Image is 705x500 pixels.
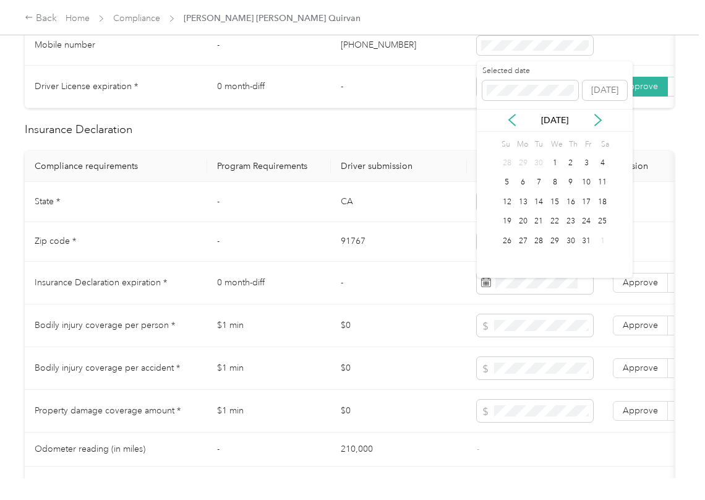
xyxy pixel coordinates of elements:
td: $1 min [207,347,331,390]
td: Mobile number [25,26,207,66]
span: Approve [623,320,658,330]
td: Zip code * [25,222,207,262]
td: - [207,26,331,66]
div: Mo [515,136,529,153]
span: Bodily injury coverage per accident * [35,363,180,373]
div: 27 [515,233,531,249]
td: - [331,262,467,304]
iframe: Everlance-gr Chat Button Frame [636,431,705,500]
td: Bodily injury coverage per person * [25,304,207,347]
div: Tu [532,136,544,153]
span: Zip code * [35,236,76,246]
div: 15 [547,194,563,210]
td: Insurance Declaration expiration * [25,262,207,304]
div: 29 [515,155,531,171]
div: 16 [563,194,579,210]
div: 28 [499,155,515,171]
span: Bodily injury coverage per person * [35,320,175,330]
div: 4 [594,155,610,171]
span: Approve [623,363,658,373]
div: 17 [579,194,595,210]
td: - [207,433,331,467]
span: - [477,478,479,488]
div: 9 [563,175,579,191]
div: 31 [579,233,595,249]
span: Odometer reading date [35,478,129,488]
td: Property damage coverage amount * [25,390,207,433]
div: 26 [499,233,515,249]
div: Fr [583,136,594,153]
div: 1 [547,155,563,171]
td: - [207,182,331,222]
span: Property damage coverage amount * [35,405,181,416]
span: Approve [623,277,658,288]
td: Bodily injury coverage per accident * [25,347,207,390]
td: Odometer reading (in miles) [25,433,207,467]
div: 11 [594,175,610,191]
h2: Insurance Declaration [25,121,674,138]
div: 28 [531,233,547,249]
div: 20 [515,214,531,230]
label: Selected date [482,66,578,77]
div: 25 [594,214,610,230]
td: - [207,222,331,262]
div: Back [25,11,57,26]
div: 3 [579,155,595,171]
td: [PHONE_NUMBER] [331,26,467,66]
div: Th [567,136,579,153]
div: 18 [594,194,610,210]
span: Odometer reading (in miles) [35,444,145,454]
td: Driver License expiration * [25,66,207,108]
th: Compliance requirements [25,151,207,182]
td: CA [331,182,467,222]
td: State * [25,182,207,222]
div: Sa [599,136,610,153]
span: State * [35,196,60,207]
td: 210,000 [331,433,467,467]
div: 22 [547,214,563,230]
a: Compliance [113,13,160,24]
td: $0 [331,304,467,347]
td: $1 min [207,304,331,347]
button: [DATE] [583,80,627,100]
span: Approve [623,405,658,416]
div: 7 [531,175,547,191]
td: - [331,66,467,108]
div: 2 [563,155,579,171]
span: Insurance Declaration expiration * [35,277,167,288]
div: 24 [579,214,595,230]
div: 8 [547,175,563,191]
span: [PERSON_NAME] [PERSON_NAME] Quirvan [184,12,361,25]
div: 30 [531,155,547,171]
div: 10 [579,175,595,191]
div: 21 [531,214,547,230]
td: 0 month-diff [207,262,331,304]
div: 5 [499,175,515,191]
div: 12 [499,194,515,210]
p: [DATE] [529,114,581,127]
td: $0 [331,347,467,390]
td: 91767 [331,222,467,262]
div: 1 [594,233,610,249]
div: 23 [563,214,579,230]
div: Su [499,136,511,153]
div: 6 [515,175,531,191]
span: - [477,444,479,454]
th: Program Requirements [207,151,331,182]
span: Approve [623,81,658,92]
span: Driver License expiration * [35,81,138,92]
td: 0 month-diff [207,66,331,108]
th: Driver submission [331,151,467,182]
a: Home [66,13,90,24]
div: 29 [547,233,563,249]
div: We [549,136,563,153]
div: 13 [515,194,531,210]
div: 19 [499,214,515,230]
td: $0 [331,390,467,433]
th: Reviewer input [467,151,603,182]
div: 30 [563,233,579,249]
td: $1 min [207,390,331,433]
span: Mobile number [35,40,95,50]
div: 14 [531,194,547,210]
